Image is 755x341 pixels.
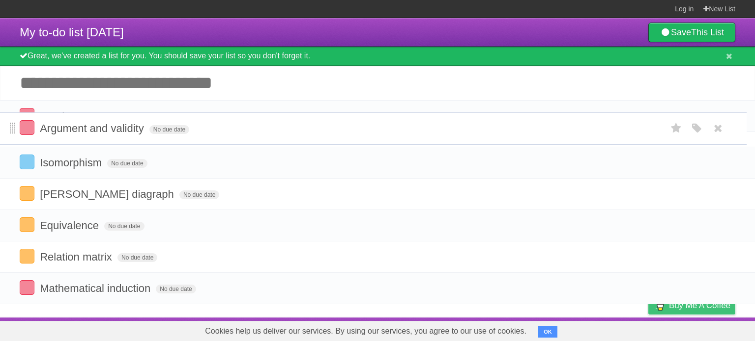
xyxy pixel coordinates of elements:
[40,122,146,134] span: Argument and validity
[538,326,557,338] button: OK
[20,280,34,295] label: Done
[179,190,219,199] span: No due date
[20,26,124,39] span: My to-do list [DATE]
[669,297,730,314] span: Buy me a coffee
[20,155,34,169] label: Done
[195,321,536,341] span: Cookies help us deliver our services. By using our services, you agree to our use of cookies.
[20,120,34,135] label: Done
[40,157,104,169] span: Isomorphism
[117,253,157,262] span: No due date
[653,297,667,314] img: Buy me a coffee
[40,282,153,294] span: Mathematical induction
[40,110,91,122] span: Set theory
[20,249,34,263] label: Done
[107,159,147,168] span: No due date
[156,285,196,293] span: No due date
[518,320,538,339] a: About
[40,188,176,200] span: [PERSON_NAME] diagraph
[550,320,590,339] a: Developers
[20,186,34,201] label: Done
[673,320,735,339] a: Suggest a feature
[636,320,661,339] a: Privacy
[648,296,735,315] a: Buy me a coffee
[149,125,189,134] span: No due date
[20,217,34,232] label: Done
[691,27,724,37] b: This List
[104,222,144,231] span: No due date
[40,219,101,232] span: Equivalence
[667,120,686,136] label: Star task
[648,23,735,42] a: SaveThis List
[602,320,624,339] a: Terms
[40,251,115,263] span: Relation matrix
[20,108,34,123] label: Done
